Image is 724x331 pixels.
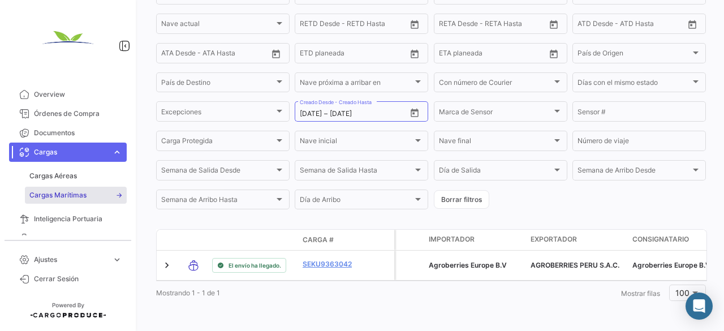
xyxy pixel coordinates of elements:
input: Creado Desde [300,110,322,118]
span: Carga # [303,235,334,245]
span: Semana de Arribo Desde [578,168,691,176]
a: Órdenes de Compra [9,104,127,123]
a: Overview [9,85,127,104]
span: El envío ha llegado. [229,261,281,270]
a: Expand/Collapse Row [161,260,173,271]
span: expand_more [112,147,122,157]
span: País de Origen [578,51,691,59]
span: Semana de Salida Desde [161,168,274,176]
span: Excepciones [161,110,274,118]
span: Agroberries Europe B.V [429,261,507,269]
span: 100 [675,288,689,298]
button: Open calendar [406,16,423,33]
button: Open calendar [545,16,562,33]
span: – [324,110,327,118]
span: Exportador [531,234,577,244]
span: Cerrar Sesión [34,274,122,284]
datatable-header-cell: Exportador [526,230,628,250]
span: Día de Salida [439,168,552,176]
button: Open calendar [406,45,423,62]
input: ATA Hasta [204,51,255,59]
span: Importador [429,234,475,244]
span: Documentos [34,128,122,138]
datatable-header-cell: Importador [424,230,526,250]
a: Cargas Aéreas [25,167,127,184]
span: Cargas Aéreas [29,171,77,181]
div: Abrir Intercom Messenger [686,293,713,320]
span: Días con el mismo estado [578,80,691,88]
span: Marca de Sensor [439,110,552,118]
input: Desde [439,22,459,29]
datatable-header-cell: Carga Protegida [396,230,424,250]
span: AGROBERRIES PERU S.A.C. [531,261,619,269]
span: Nave inicial [300,139,413,147]
input: Desde [439,51,459,59]
span: Inteligencia Portuaria [34,214,122,224]
datatable-header-cell: Carga # [298,230,366,250]
span: Mostrando 1 - 1 de 1 [156,289,220,297]
span: País de Destino [161,80,274,88]
input: Desde [300,22,320,29]
span: Business [34,233,107,243]
input: ATA Desde [161,51,196,59]
span: expand_more [112,255,122,265]
span: expand_more [112,233,122,243]
button: Open calendar [545,45,562,62]
span: Día de Arribo [300,197,413,205]
span: Ajustes [34,255,107,265]
span: Semana de Salida Hasta [300,168,413,176]
span: Nave actual [161,22,274,29]
a: Documentos [9,123,127,143]
input: ATD Desde [578,22,613,29]
input: Hasta [328,51,379,59]
span: Mostrar filas [621,289,660,298]
span: Semana de Arribo Hasta [161,197,274,205]
span: Carga Protegida [161,139,274,147]
a: Inteligencia Portuaria [9,209,127,229]
button: Borrar filtros [434,190,489,209]
datatable-header-cell: Estado de Envio [208,235,298,244]
span: Cargas Marítimas [29,190,87,200]
span: Con número de Courier [439,80,552,88]
button: Open calendar [684,16,701,33]
span: Overview [34,89,122,100]
span: Nave próxima a arribar en [300,80,413,88]
datatable-header-cell: Modo de Transporte [179,235,208,244]
button: Open calendar [268,45,285,62]
input: Desde [300,51,320,59]
span: Órdenes de Compra [34,109,122,119]
input: Creado Hasta [330,110,381,118]
input: Hasta [467,51,518,59]
img: agroberries-logo.png [40,14,96,67]
input: Hasta [328,22,379,29]
span: Cargas [34,147,107,157]
a: Cargas Marítimas [25,187,127,204]
input: Hasta [467,22,518,29]
span: Agroberries Europe B.V [632,261,710,269]
datatable-header-cell: Póliza [366,235,394,244]
span: Nave final [439,139,552,147]
input: ATD Hasta [621,22,672,29]
a: SEKU9363042 [303,259,361,269]
button: Open calendar [406,104,423,121]
span: Consignatario [632,234,689,244]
